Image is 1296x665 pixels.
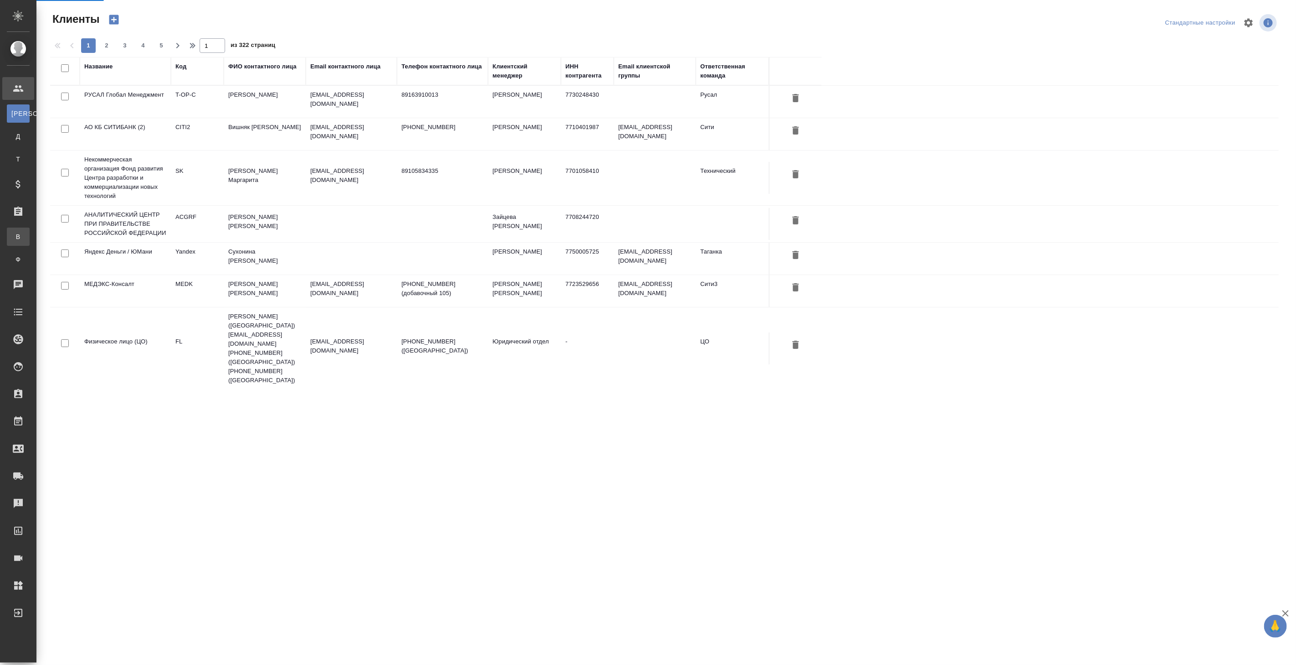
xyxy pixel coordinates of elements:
div: split button [1163,16,1238,30]
p: [EMAIL_ADDRESS][DOMAIN_NAME] [310,166,392,185]
p: [PHONE_NUMBER] [401,123,483,132]
span: В [11,232,25,241]
button: Удалить [788,247,803,264]
td: CITI2 [171,118,224,150]
td: [PERSON_NAME] ([GEOGRAPHIC_DATA]) [EMAIL_ADDRESS][DOMAIN_NAME] [PHONE_NUMBER] ([GEOGRAPHIC_DATA])... [224,307,306,390]
button: Удалить [788,166,803,183]
span: 2 [99,41,114,50]
td: [PERSON_NAME] [488,86,561,118]
span: Посмотреть информацию [1260,14,1279,31]
td: [PERSON_NAME] [488,118,561,150]
td: 7710401987 [561,118,614,150]
button: 3 [118,38,132,53]
td: Русал [696,86,769,118]
p: [EMAIL_ADDRESS][DOMAIN_NAME] [310,90,392,109]
td: 7730248430 [561,86,614,118]
td: T-OP-C [171,86,224,118]
span: 4 [136,41,150,50]
p: 89105834335 [401,166,483,176]
td: [PERSON_NAME] Маргарита [224,162,306,194]
span: 5 [154,41,169,50]
button: 4 [136,38,150,53]
span: Настроить таблицу [1238,12,1260,34]
button: Удалить [788,213,803,229]
td: ЦО [696,332,769,364]
td: МЕДЭКС-Консалт [80,275,171,307]
a: [PERSON_NAME] [7,104,30,123]
p: [EMAIL_ADDRESS][DOMAIN_NAME] [310,337,392,355]
td: Yandex [171,243,224,275]
a: Д [7,127,30,145]
button: Удалить [788,337,803,354]
td: [PERSON_NAME] [PERSON_NAME] [224,275,306,307]
p: 89163910013 [401,90,483,99]
td: Вишняк [PERSON_NAME] [224,118,306,150]
td: Таганка [696,243,769,275]
td: [PERSON_NAME] [488,162,561,194]
div: Клиентский менеджер [493,62,556,80]
td: АНАЛИТИЧЕСКИЙ ЦЕНТР ПРИ ПРАВИТЕЛЬСТВЕ РОССИЙСКОЙ ФЕДЕРАЦИИ [80,206,171,242]
a: Т [7,150,30,168]
td: [PERSON_NAME] [488,243,561,275]
td: [EMAIL_ADDRESS][DOMAIN_NAME] [614,118,696,150]
button: 5 [154,38,169,53]
td: 7723529656 [561,275,614,307]
td: - [561,332,614,364]
td: Некоммерческая организация Фонд развития Центра разработки и коммерциализации новых технологий [80,151,171,205]
a: В [7,228,30,246]
td: MEDK [171,275,224,307]
td: [EMAIL_ADDRESS][DOMAIN_NAME] [614,275,696,307]
span: 🙏 [1268,617,1283,636]
td: 7708244720 [561,208,614,240]
td: SK [171,162,224,194]
div: Email контактного лица [310,62,381,71]
button: 🙏 [1264,615,1287,638]
button: Удалить [788,123,803,140]
span: Ф [11,255,25,264]
td: Сити3 [696,275,769,307]
div: Код [175,62,186,71]
td: РУСАЛ Глобал Менеджмент [80,86,171,118]
td: 7701058410 [561,162,614,194]
td: Физическое лицо (ЦО) [80,332,171,364]
span: Д [11,132,25,141]
td: Технический [696,162,769,194]
div: Телефон контактного лица [401,62,482,71]
button: Удалить [788,280,803,296]
p: [EMAIL_ADDRESS][DOMAIN_NAME] [310,123,392,141]
td: [PERSON_NAME] [224,86,306,118]
div: Название [84,62,113,71]
button: Удалить [788,90,803,107]
span: из 322 страниц [231,40,275,53]
div: ИНН контрагента [566,62,609,80]
td: Сити [696,118,769,150]
td: АО КБ СИТИБАНК (2) [80,118,171,150]
p: [EMAIL_ADDRESS][DOMAIN_NAME] [310,280,392,298]
a: Ф [7,250,30,269]
td: [PERSON_NAME] [PERSON_NAME] [224,208,306,240]
div: Ответственная команда [700,62,764,80]
div: ФИО контактного лица [228,62,297,71]
span: Т [11,155,25,164]
td: Зайцева [PERSON_NAME] [488,208,561,240]
span: Клиенты [50,12,99,26]
div: Email клиентской группы [618,62,691,80]
td: [PERSON_NAME] [PERSON_NAME] [488,275,561,307]
p: [PHONE_NUMBER] (добавочный 105) [401,280,483,298]
span: [PERSON_NAME] [11,109,25,118]
p: [PHONE_NUMBER] ([GEOGRAPHIC_DATA]) [401,337,483,355]
td: Юридический отдел [488,332,561,364]
td: [EMAIL_ADDRESS][DOMAIN_NAME] [614,243,696,275]
span: 3 [118,41,132,50]
td: FL [171,332,224,364]
button: Создать [103,12,125,27]
td: 7750005725 [561,243,614,275]
button: 2 [99,38,114,53]
td: Сухонина [PERSON_NAME] [224,243,306,275]
td: Яндекс Деньги / ЮМани [80,243,171,275]
td: ACGRF [171,208,224,240]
